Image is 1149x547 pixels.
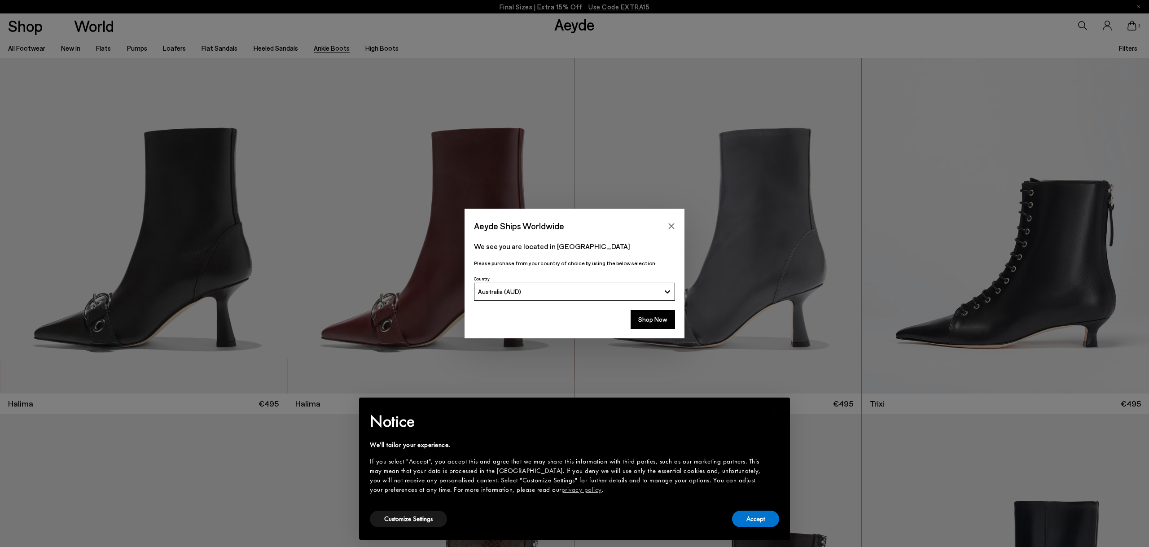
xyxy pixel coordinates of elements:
button: Shop Now [631,310,675,329]
span: Country [474,276,490,281]
p: Please purchase from your country of choice by using the below selection: [474,259,675,267]
button: Customize Settings [370,511,447,527]
button: Accept [732,511,779,527]
span: × [773,404,779,418]
h2: Notice [370,410,765,433]
a: privacy policy [561,485,602,494]
p: We see you are located in [GEOGRAPHIC_DATA] [474,241,675,252]
button: Close [665,219,678,233]
span: Aeyde Ships Worldwide [474,218,564,234]
span: Australia (AUD) [478,288,521,295]
div: If you select "Accept", you accept this and agree that we may share this information with third p... [370,457,765,494]
button: Close this notice [765,400,786,422]
div: We'll tailor your experience. [370,440,765,450]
